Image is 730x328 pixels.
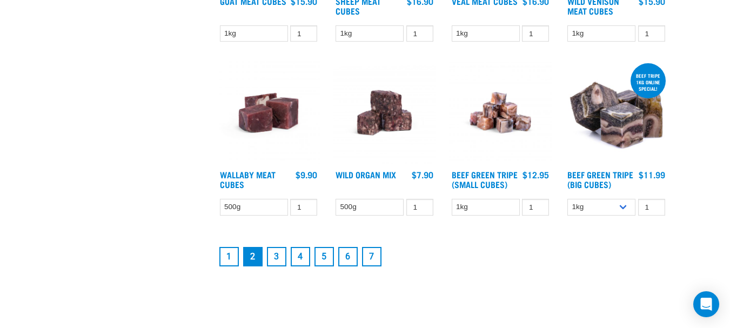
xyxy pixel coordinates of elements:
a: Goto page 6 [338,247,358,266]
input: 1 [522,199,549,216]
a: Wallaby Meat Cubes [220,172,276,186]
div: Open Intercom Messenger [693,291,719,317]
div: $7.90 [412,170,433,179]
input: 1 [290,199,317,216]
a: Goto page 3 [267,247,286,266]
a: Goto page 1 [219,247,239,266]
a: Goto page 5 [314,247,334,266]
div: $9.90 [296,170,317,179]
input: 1 [638,199,665,216]
a: Goto page 4 [291,247,310,266]
div: $11.99 [639,170,665,179]
input: 1 [406,25,433,42]
input: 1 [406,199,433,216]
img: Beef Tripe Bites 1634 [449,61,552,164]
input: 1 [522,25,549,42]
a: Page 2 [243,247,263,266]
div: $12.95 [523,170,549,179]
img: 1044 Green Tripe Beef [565,61,668,164]
a: Wild Organ Mix [336,172,396,177]
img: Wallaby Meat Cubes [217,61,320,164]
input: 1 [290,25,317,42]
div: Beef tripe 1kg online special! [631,68,666,97]
img: Wild Organ Mix [333,61,436,164]
a: Goto page 7 [362,247,381,266]
nav: pagination [217,245,668,269]
a: Beef Green Tripe (Big Cubes) [567,172,633,186]
a: Beef Green Tripe (Small Cubes) [452,172,518,186]
input: 1 [638,25,665,42]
